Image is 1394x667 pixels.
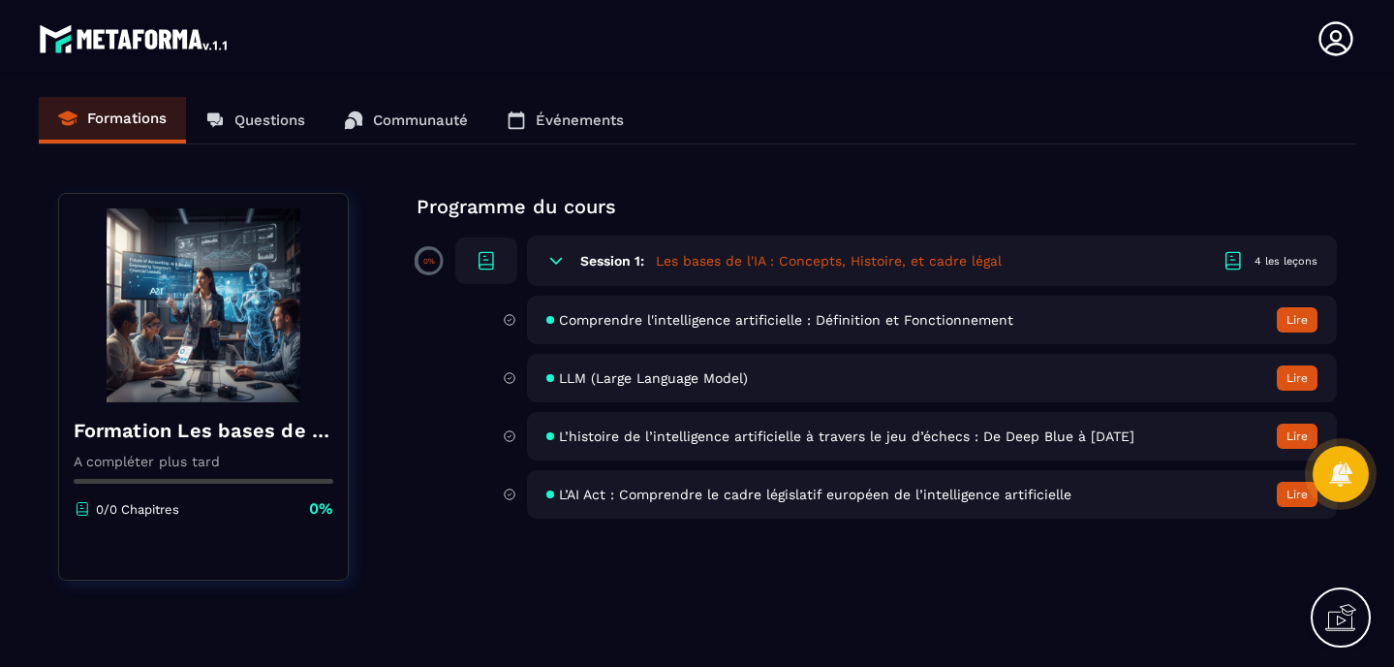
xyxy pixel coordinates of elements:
p: Programme du cours [417,193,1337,220]
div: 4 les leçons [1255,254,1317,269]
p: A compléter plus tard [74,454,333,469]
span: LLM (Large Language Model) [559,370,748,386]
img: logo [39,19,231,58]
p: 0% [309,498,333,520]
button: Lire [1277,307,1317,333]
span: Comprendre l'intelligence artificielle : Définition et Fonctionnement [559,312,1013,328]
p: 0/0 Chapitres [96,502,179,517]
h5: Les bases de l'IA : Concepts, Histoire, et cadre légal [656,251,1002,270]
span: L’AI Act : Comprendre le cadre législatif européen de l’intelligence artificielle [559,487,1071,502]
p: 0% [423,257,435,266]
h6: Session 1: [580,253,644,269]
img: banner [74,208,333,402]
button: Lire [1277,482,1317,507]
button: Lire [1277,365,1317,391]
button: Lire [1277,424,1317,449]
span: L’histoire de l’intelligence artificielle à travers le jeu d’échecs : De Deep Blue à [DATE] [559,429,1134,444]
h4: Formation Les bases de l'intelligence de l'Intelligence de l'artificielle [74,417,333,444]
